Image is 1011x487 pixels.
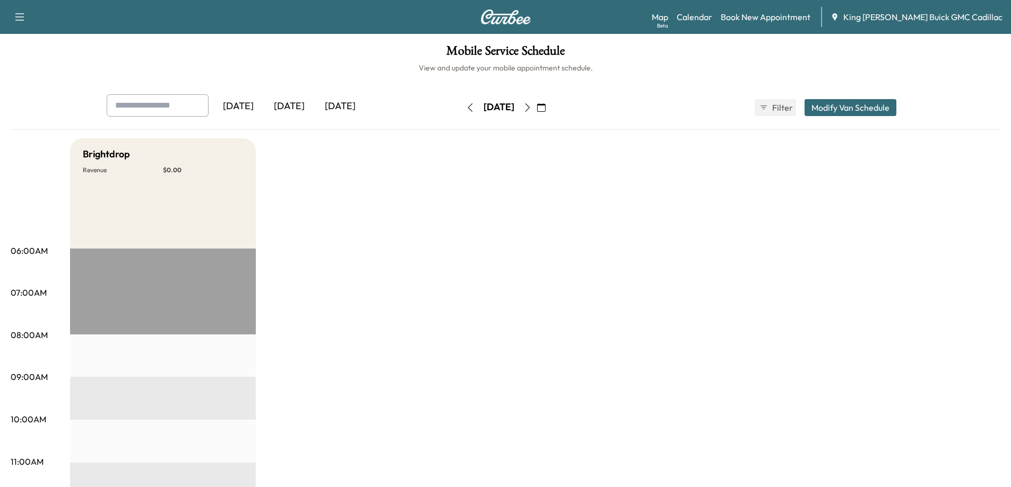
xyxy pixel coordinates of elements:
[163,166,243,174] p: $ 0.00
[483,101,514,114] div: [DATE]
[721,11,810,23] a: Book New Appointment
[772,101,791,114] span: Filter
[805,99,896,116] button: Modify Van Schedule
[657,22,668,30] div: Beta
[11,329,48,341] p: 08:00AM
[11,63,1000,73] h6: View and update your mobile appointment schedule.
[11,244,48,257] p: 06:00AM
[677,11,712,23] a: Calendar
[83,166,163,174] p: Revenue
[843,11,1003,23] span: King [PERSON_NAME] Buick GMC Cadillac
[11,370,48,383] p: 09:00AM
[11,45,1000,63] h1: Mobile Service Schedule
[315,94,366,119] div: [DATE]
[755,99,796,116] button: Filter
[652,11,668,23] a: MapBeta
[11,286,47,299] p: 07:00AM
[213,94,264,119] div: [DATE]
[11,455,44,468] p: 11:00AM
[11,413,46,426] p: 10:00AM
[264,94,315,119] div: [DATE]
[480,10,531,24] img: Curbee Logo
[83,147,130,162] h5: Brightdrop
